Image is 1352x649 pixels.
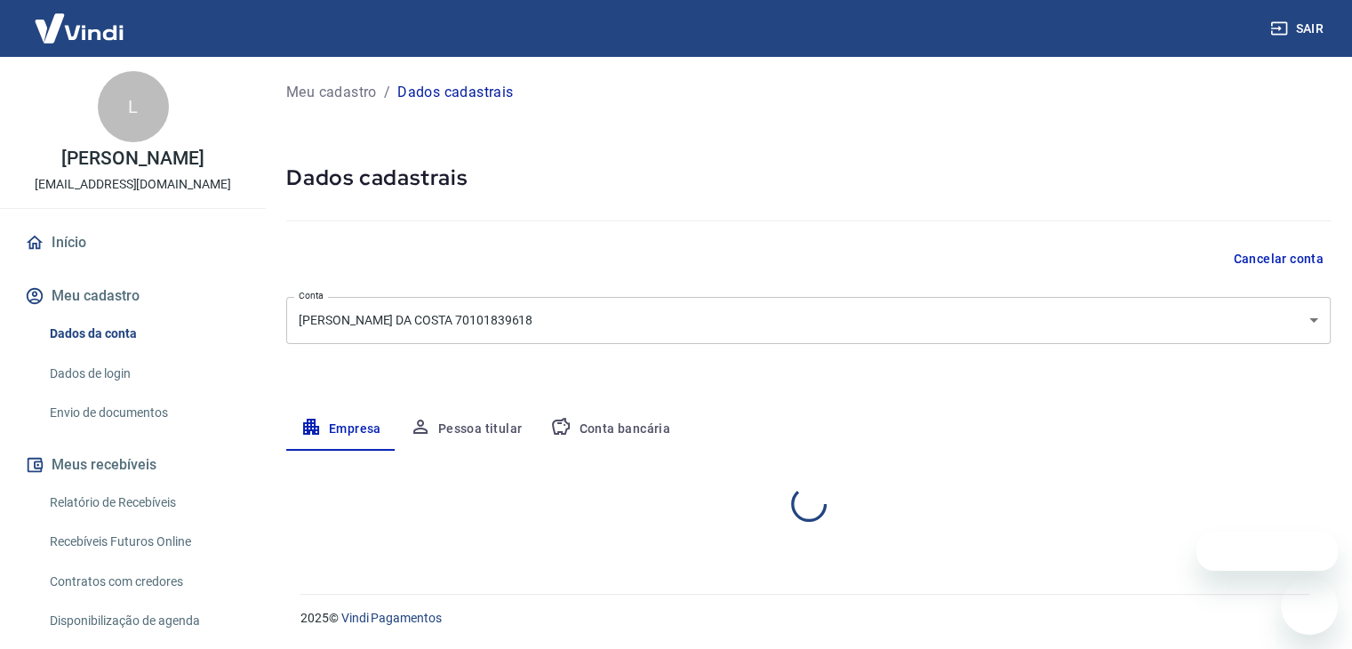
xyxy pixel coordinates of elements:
a: Relatório de Recebíveis [43,485,244,521]
label: Conta [299,289,324,302]
a: Início [21,223,244,262]
h5: Dados cadastrais [286,164,1331,192]
a: Envio de documentos [43,395,244,431]
a: Contratos com credores [43,564,244,600]
a: Recebíveis Futuros Online [43,524,244,560]
p: [PERSON_NAME] [61,149,204,168]
p: / [384,82,390,103]
img: Vindi [21,1,137,55]
button: Pessoa titular [396,408,537,451]
iframe: Botão para abrir a janela de mensagens [1281,578,1338,635]
button: Cancelar conta [1226,243,1331,276]
p: [EMAIL_ADDRESS][DOMAIN_NAME] [35,175,231,194]
iframe: Mensagem da empresa [1196,532,1338,571]
button: Meu cadastro [21,276,244,316]
a: Dados de login [43,356,244,392]
a: Disponibilização de agenda [43,603,244,639]
a: Dados da conta [43,316,244,352]
div: L [98,71,169,142]
a: Vindi Pagamentos [341,611,442,625]
button: Conta bancária [536,408,684,451]
p: 2025 © [300,609,1309,628]
button: Empresa [286,408,396,451]
div: [PERSON_NAME] DA COSTA 70101839618 [286,297,1331,344]
p: Dados cadastrais [397,82,513,103]
a: Meu cadastro [286,82,377,103]
button: Sair [1267,12,1331,45]
button: Meus recebíveis [21,445,244,485]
